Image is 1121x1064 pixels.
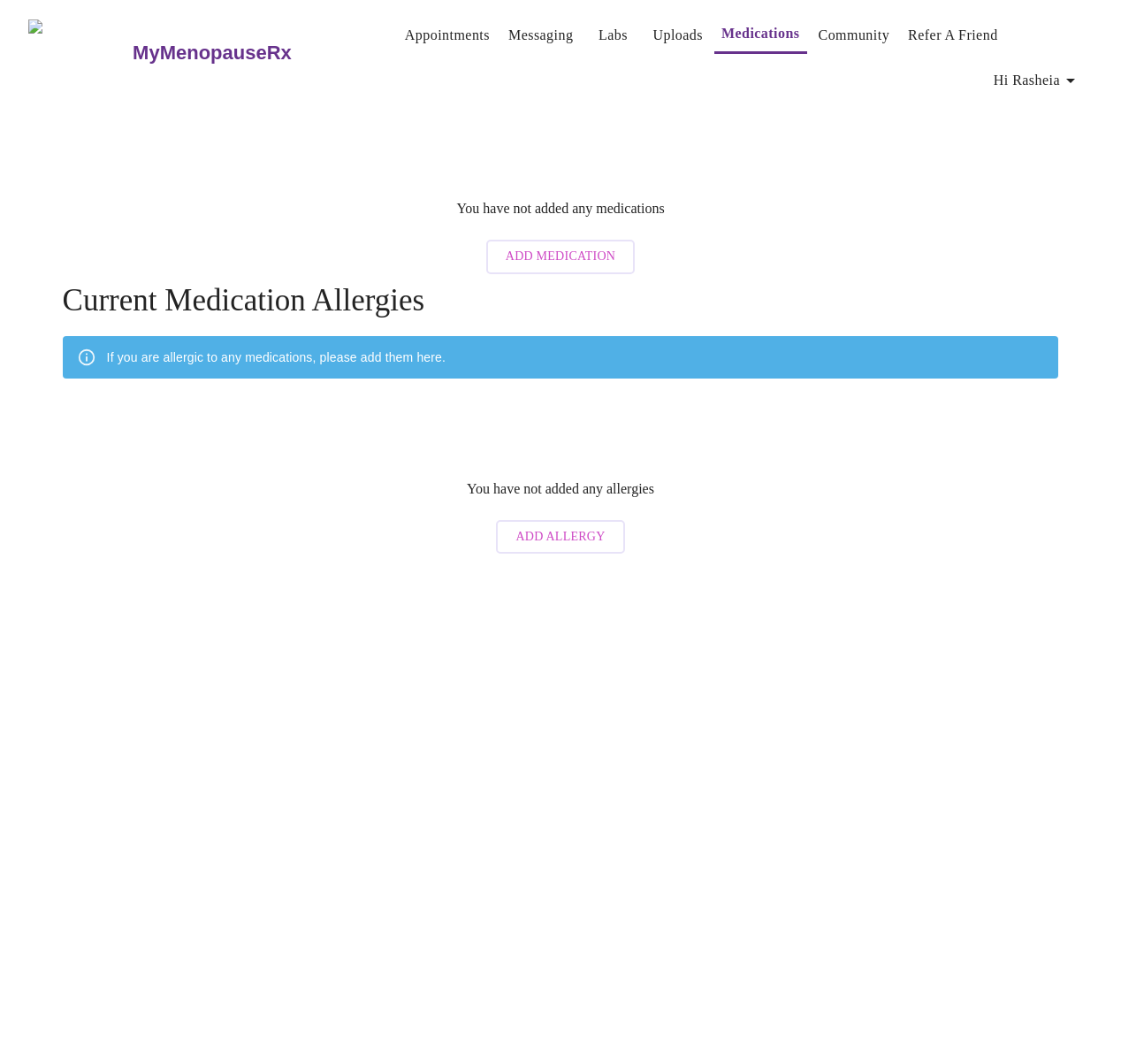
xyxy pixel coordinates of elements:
button: Community [812,18,897,53]
button: Messaging [501,18,580,53]
a: Messaging [508,23,573,48]
button: Medications [714,16,807,54]
div: If you are allergic to any medications, please add them here. [107,341,446,373]
a: Medications [721,21,800,46]
button: Uploads [645,18,710,53]
button: Refer a Friend [901,18,1005,53]
span: Hi Rasheia [994,68,1081,93]
button: Add Allergy [496,520,624,555]
a: Labs [599,23,628,48]
span: Add Allergy [515,526,605,548]
a: Refer a Friend [908,23,998,48]
span: Add Medication [506,246,615,268]
a: Uploads [652,23,703,48]
h3: MyMenopauseRx [133,42,292,65]
a: Community [819,23,890,48]
a: MyMenopauseRx [131,22,362,84]
button: Labs [584,18,641,53]
button: Appointments [398,18,497,53]
button: Add Medication [486,240,635,274]
p: You have not added any allergies [467,481,654,497]
h4: Current Medication Allergies [63,283,1059,318]
button: Hi Rasheia [987,63,1088,98]
a: Appointments [405,23,490,48]
p: You have not added any medications [456,201,664,217]
img: MyMenopauseRx Logo [28,19,131,86]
